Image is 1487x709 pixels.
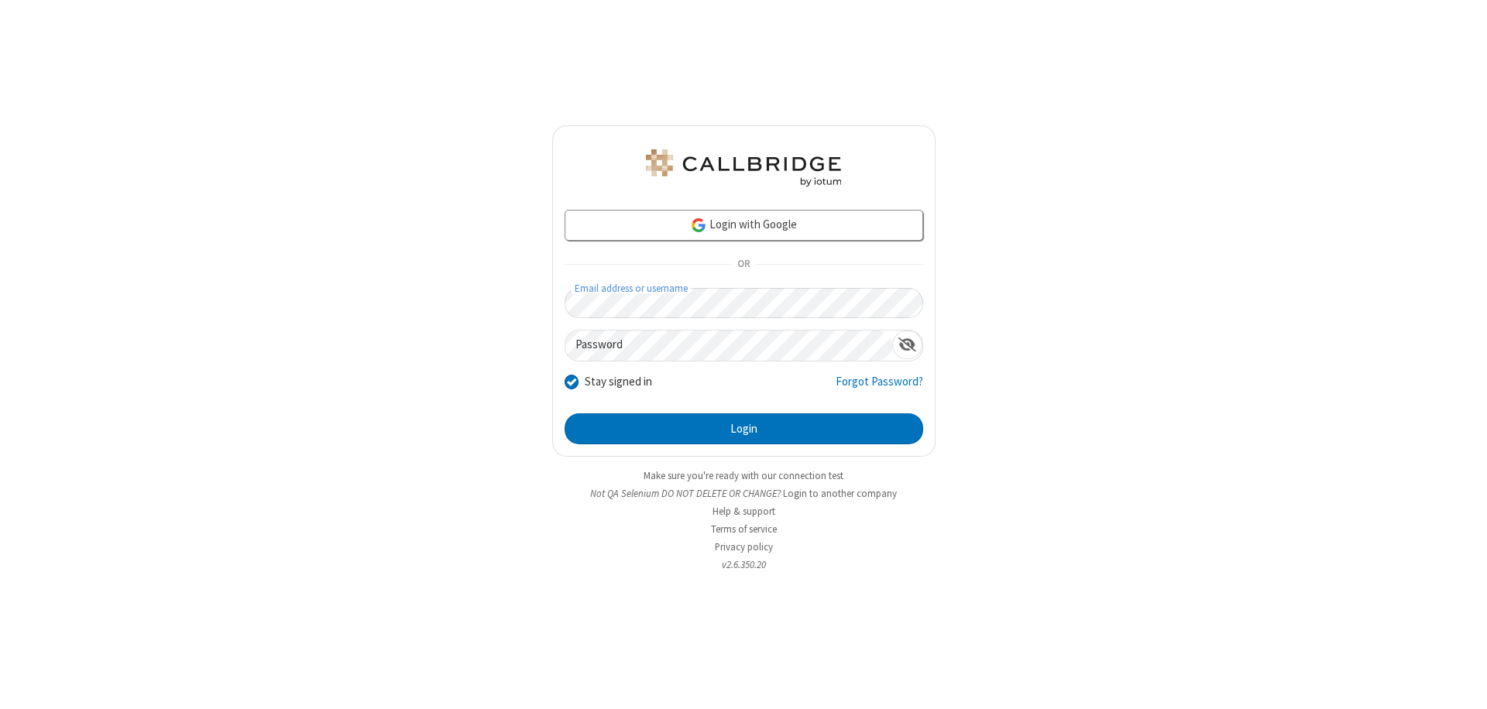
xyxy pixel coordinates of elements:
a: Terms of service [711,522,777,536]
a: Privacy policy [715,540,773,553]
img: google-icon.png [690,217,707,234]
div: Show password [892,331,922,359]
button: Login to another company [783,486,897,501]
a: Forgot Password? [836,373,923,402]
input: Password [565,331,892,361]
input: Email address or username [565,288,923,318]
a: Make sure you're ready with our connection test [644,469,843,482]
label: Stay signed in [585,373,652,391]
button: Login [565,413,923,444]
li: Not QA Selenium DO NOT DELETE OR CHANGE? [552,486,936,501]
span: OR [731,254,756,276]
img: QA Selenium DO NOT DELETE OR CHANGE [643,149,844,187]
a: Login with Google [565,210,923,241]
li: v2.6.350.20 [552,557,936,572]
a: Help & support [713,505,775,518]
